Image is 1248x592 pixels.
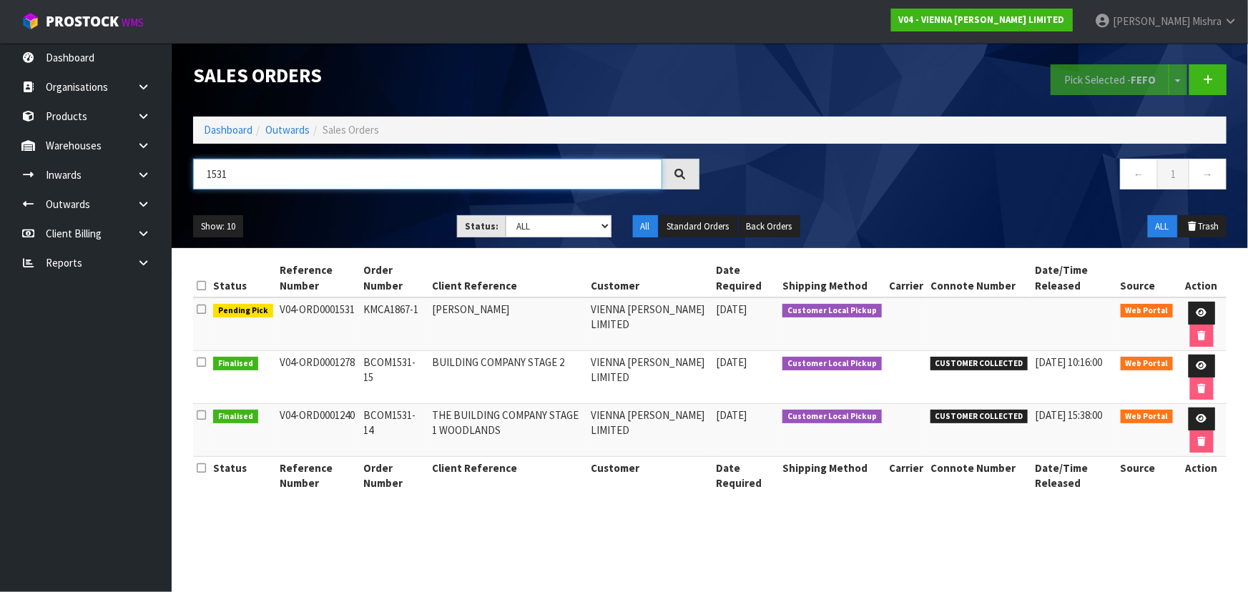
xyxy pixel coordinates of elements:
[122,16,144,29] small: WMS
[885,259,927,297] th: Carrier
[46,12,119,31] span: ProStock
[712,457,780,495] th: Date Required
[193,159,662,189] input: Search sales orders
[1117,259,1177,297] th: Source
[1121,357,1174,371] span: Web Portal
[1179,215,1227,238] button: Trash
[927,259,1032,297] th: Connote Number
[587,404,712,457] td: VIENNA [PERSON_NAME] LIMITED
[1121,304,1174,318] span: Web Portal
[1117,457,1177,495] th: Source
[277,351,360,404] td: V04-ORD0001278
[782,357,882,371] span: Customer Local Pickup
[277,259,360,297] th: Reference Number
[782,304,882,318] span: Customer Local Pickup
[1176,457,1227,495] th: Action
[721,159,1227,194] nav: Page navigation
[213,304,273,318] span: Pending Pick
[782,410,882,424] span: Customer Local Pickup
[210,457,277,495] th: Status
[193,215,243,238] button: Show: 10
[21,12,39,30] img: cube-alt.png
[779,259,885,297] th: Shipping Method
[204,123,252,137] a: Dashboard
[277,404,360,457] td: V04-ORD0001240
[1113,14,1190,28] span: [PERSON_NAME]
[1157,159,1189,189] a: 1
[1031,259,1116,297] th: Date/Time Released
[930,410,1028,424] span: CUSTOMER COLLECTED
[360,351,429,404] td: BCOM1531-15
[1031,457,1116,495] th: Date/Time Released
[779,457,885,495] th: Shipping Method
[1192,14,1222,28] span: Mishra
[587,259,712,297] th: Customer
[739,215,800,238] button: Back Orders
[360,259,429,297] th: Order Number
[429,457,587,495] th: Client Reference
[1051,64,1169,95] button: Pick Selected -FEFO
[429,404,587,457] td: THE BUILDING COMPANY STAGE 1 WOODLANDS
[885,457,927,495] th: Carrier
[587,457,712,495] th: Customer
[429,297,587,351] td: [PERSON_NAME]
[899,14,1065,26] strong: V04 - VIENNA [PERSON_NAME] LIMITED
[429,351,587,404] td: BUILDING COMPANY STAGE 2
[429,259,587,297] th: Client Reference
[360,297,429,351] td: KMCA1867-1
[716,408,747,422] span: [DATE]
[587,297,712,351] td: VIENNA [PERSON_NAME] LIMITED
[927,457,1032,495] th: Connote Number
[1131,73,1156,87] strong: FEFO
[210,259,277,297] th: Status
[1121,410,1174,424] span: Web Portal
[1120,159,1158,189] a: ←
[360,457,429,495] th: Order Number
[930,357,1028,371] span: CUSTOMER COLLECTED
[891,9,1073,31] a: V04 - VIENNA [PERSON_NAME] LIMITED
[323,123,379,137] span: Sales Orders
[1148,215,1177,238] button: ALL
[265,123,310,137] a: Outwards
[1035,355,1102,369] span: [DATE] 10:16:00
[716,302,747,316] span: [DATE]
[465,220,498,232] strong: Status:
[587,351,712,404] td: VIENNA [PERSON_NAME] LIMITED
[277,297,360,351] td: V04-ORD0001531
[213,410,258,424] span: Finalised
[633,215,658,238] button: All
[1035,408,1102,422] span: [DATE] 15:38:00
[1176,259,1227,297] th: Action
[213,357,258,371] span: Finalised
[659,215,737,238] button: Standard Orders
[712,259,780,297] th: Date Required
[1189,159,1227,189] a: →
[277,457,360,495] th: Reference Number
[193,64,699,86] h1: Sales Orders
[360,404,429,457] td: BCOM1531-14
[716,355,747,369] span: [DATE]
